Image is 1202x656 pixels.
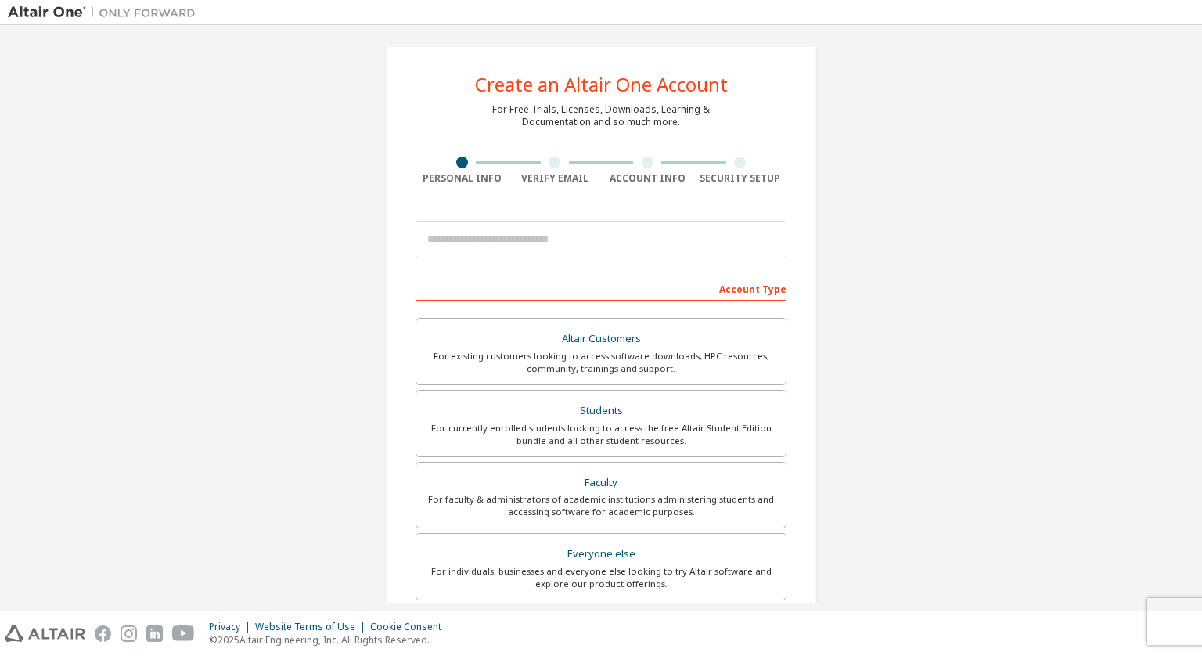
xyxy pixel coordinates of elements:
[426,328,776,350] div: Altair Customers
[209,621,255,633] div: Privacy
[172,625,195,642] img: youtube.svg
[426,400,776,422] div: Students
[694,172,787,185] div: Security Setup
[5,625,85,642] img: altair_logo.svg
[492,103,710,128] div: For Free Trials, Licenses, Downloads, Learning & Documentation and so much more.
[8,5,203,20] img: Altair One
[426,472,776,494] div: Faculty
[95,625,111,642] img: facebook.svg
[426,565,776,590] div: For individuals, businesses and everyone else looking to try Altair software and explore our prod...
[475,75,728,94] div: Create an Altair One Account
[509,172,602,185] div: Verify Email
[426,543,776,565] div: Everyone else
[426,493,776,518] div: For faculty & administrators of academic institutions administering students and accessing softwa...
[255,621,370,633] div: Website Terms of Use
[416,276,786,301] div: Account Type
[121,625,137,642] img: instagram.svg
[370,621,451,633] div: Cookie Consent
[426,350,776,375] div: For existing customers looking to access software downloads, HPC resources, community, trainings ...
[426,422,776,447] div: For currently enrolled students looking to access the free Altair Student Edition bundle and all ...
[209,633,451,647] p: © 2025 Altair Engineering, Inc. All Rights Reserved.
[146,625,163,642] img: linkedin.svg
[601,172,694,185] div: Account Info
[416,172,509,185] div: Personal Info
